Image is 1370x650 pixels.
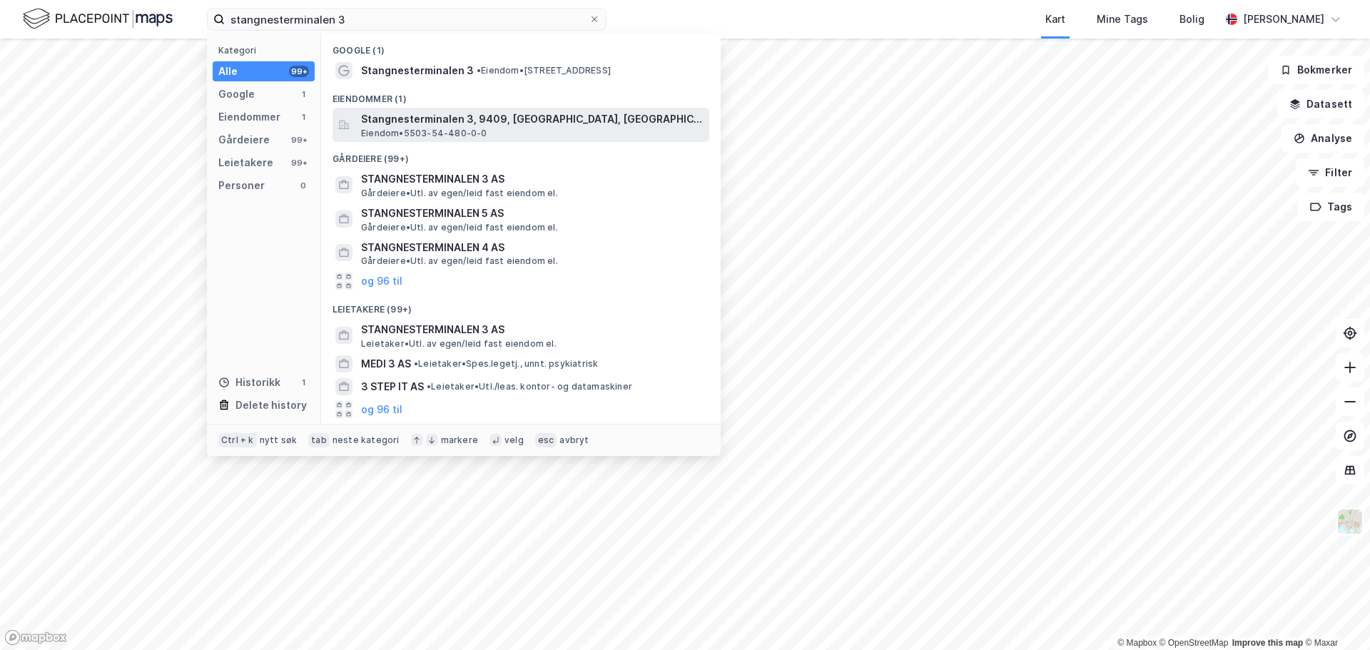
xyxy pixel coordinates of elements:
[361,62,474,79] span: Stangnesterminalen 3
[321,142,721,168] div: Gårdeiere (99+)
[218,433,257,447] div: Ctrl + k
[414,358,418,369] span: •
[289,134,309,146] div: 99+
[321,34,721,59] div: Google (1)
[361,321,704,338] span: STANGNESTERMINALEN 3 AS
[361,378,424,395] span: 3 STEP IT AS
[218,374,280,391] div: Historikk
[361,255,558,267] span: Gårdeiere • Utl. av egen/leid fast eiendom el.
[298,88,309,100] div: 1
[361,239,704,256] span: STANGNESTERMINALEN 4 AS
[504,435,524,446] div: velg
[218,154,273,171] div: Leietakere
[361,222,558,233] span: Gårdeiere • Utl. av egen/leid fast eiendom el.
[559,435,589,446] div: avbryt
[477,65,611,76] span: Eiendom • [STREET_ADDRESS]
[1277,90,1364,118] button: Datasett
[1268,56,1364,84] button: Bokmerker
[298,180,309,191] div: 0
[289,157,309,168] div: 99+
[361,401,402,418] button: og 96 til
[535,433,557,447] div: esc
[298,377,309,388] div: 1
[1282,124,1364,153] button: Analyse
[218,86,255,103] div: Google
[218,63,238,80] div: Alle
[289,66,309,77] div: 99+
[218,177,265,194] div: Personer
[361,355,411,372] span: MEDI 3 AS
[321,82,721,108] div: Eiendommer (1)
[1117,638,1157,648] a: Mapbox
[414,358,598,370] span: Leietaker • Spes.legetj., unnt. psykiatrisk
[441,435,478,446] div: markere
[361,205,704,222] span: STANGNESTERMINALEN 5 AS
[321,421,721,447] div: Historikk (1)
[1097,11,1148,28] div: Mine Tags
[218,131,270,148] div: Gårdeiere
[218,108,280,126] div: Eiendommer
[1299,582,1370,650] div: Kontrollprogram for chat
[298,111,309,123] div: 1
[1232,638,1303,648] a: Improve this map
[1179,11,1204,28] div: Bolig
[235,397,307,414] div: Delete history
[361,188,558,199] span: Gårdeiere • Utl. av egen/leid fast eiendom el.
[321,293,721,318] div: Leietakere (99+)
[361,128,487,139] span: Eiendom • 5503-54-480-0-0
[260,435,298,446] div: nytt søk
[308,433,330,447] div: tab
[427,381,431,392] span: •
[361,111,704,128] span: Stangnesterminalen 3, 9409, [GEOGRAPHIC_DATA], [GEOGRAPHIC_DATA]
[1298,193,1364,221] button: Tags
[361,273,402,290] button: og 96 til
[4,629,67,646] a: Mapbox homepage
[427,381,632,392] span: Leietaker • Utl./leas. kontor- og datamaskiner
[1243,11,1324,28] div: [PERSON_NAME]
[361,338,557,350] span: Leietaker • Utl. av egen/leid fast eiendom el.
[333,435,400,446] div: neste kategori
[225,9,589,30] input: Søk på adresse, matrikkel, gårdeiere, leietakere eller personer
[361,171,704,188] span: STANGNESTERMINALEN 3 AS
[1160,638,1229,648] a: OpenStreetMap
[1299,582,1370,650] iframe: Chat Widget
[1296,158,1364,187] button: Filter
[1045,11,1065,28] div: Kart
[477,65,481,76] span: •
[218,45,315,56] div: Kategori
[23,6,173,31] img: logo.f888ab2527a4732fd821a326f86c7f29.svg
[1336,508,1364,535] img: Z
